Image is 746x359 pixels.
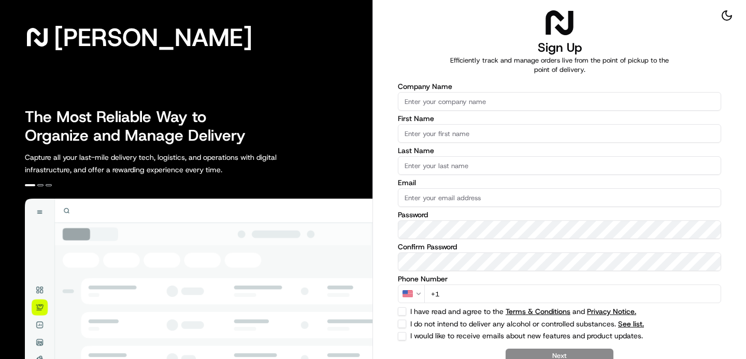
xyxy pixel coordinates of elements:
a: Terms & Conditions [506,307,570,316]
input: Enter your first name [398,124,721,143]
input: Enter phone number [424,285,721,303]
h1: Sign Up [538,39,582,56]
span: See list. [618,320,644,327]
p: Capture all your last-mile delivery tech, logistics, and operations with digital infrastructure, ... [25,151,323,176]
label: First Name [398,115,721,122]
label: Company Name [398,83,721,90]
p: Efficiently track and manage orders live from the point of pickup to the point of delivery. [443,56,676,74]
label: Confirm Password [398,243,721,250]
label: I have read and agree to the and [410,308,669,315]
input: Enter your email address [398,188,721,207]
h2: The Most Reliable Way to Organize and Manage Delivery [25,108,257,145]
label: Password [398,211,721,218]
label: Last Name [398,147,721,154]
span: [PERSON_NAME] [54,27,252,48]
label: Phone Number [398,275,721,282]
label: I would like to receive emails about new features and product updates. [410,332,669,340]
a: Privacy Notice. [587,307,636,316]
label: Email [398,179,721,186]
label: I do not intend to deliver any alcohol or controlled substances. [410,320,669,327]
input: Enter your company name [398,92,721,111]
button: I do not intend to deliver any alcohol or controlled substances. [618,320,644,327]
input: Enter your last name [398,156,721,175]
